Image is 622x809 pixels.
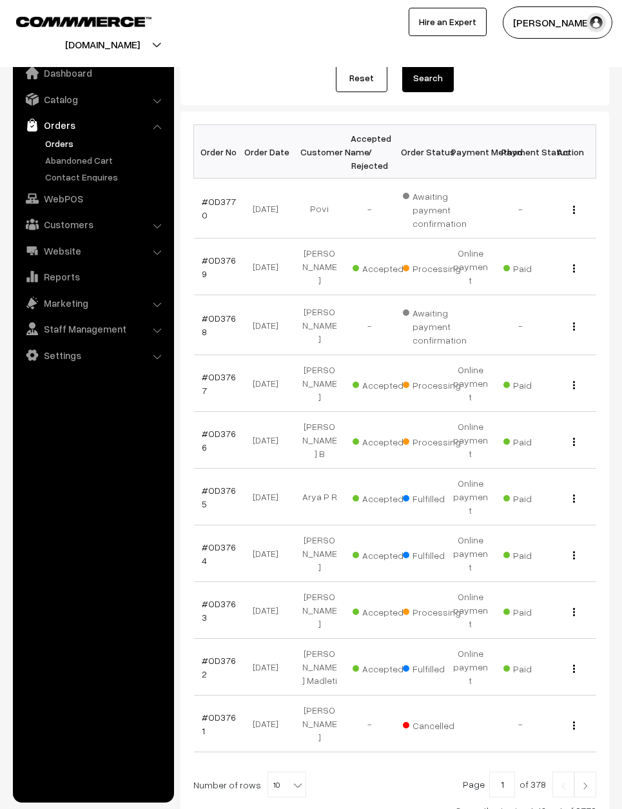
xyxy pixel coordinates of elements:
td: [PERSON_NAME] B [295,412,345,469]
td: - [345,696,395,752]
td: [PERSON_NAME] [295,582,345,639]
td: - [496,179,546,239]
img: Menu [573,721,575,730]
a: Reset [336,64,387,92]
td: Online payment [445,355,496,412]
a: Staff Management [16,317,170,340]
img: Menu [573,665,575,673]
span: Processing [403,375,467,392]
span: Awaiting payment confirmation [403,186,467,230]
span: Processing [403,602,467,619]
span: Processing [403,432,467,449]
a: Orders [42,137,170,150]
td: [DATE] [244,525,295,582]
span: Paid [503,489,568,505]
td: Online payment [445,469,496,525]
a: #OD3769 [202,255,236,279]
th: Order No [194,125,244,179]
span: Accepted [353,258,417,275]
span: Accepted [353,489,417,505]
span: Paid [503,659,568,676]
span: Accepted [353,659,417,676]
img: Menu [573,438,575,446]
span: Page [463,779,485,790]
td: - [345,295,395,355]
td: [DATE] [244,412,295,469]
img: Menu [573,608,575,616]
span: Accepted [353,602,417,619]
img: Menu [573,551,575,560]
td: [DATE] [244,239,295,295]
img: Menu [573,494,575,503]
img: Menu [573,206,575,214]
td: [DATE] [244,295,295,355]
th: Payment Method [445,125,496,179]
button: Search [402,64,454,92]
img: Right [579,782,591,790]
img: user [587,13,606,32]
a: #OD3766 [202,428,236,453]
span: Fulfilled [403,545,467,562]
a: #OD3764 [202,541,236,566]
th: Customer Name [295,125,345,179]
span: Paid [503,602,568,619]
img: COMMMERCE [16,17,151,26]
img: Menu [573,381,575,389]
th: Payment Status [496,125,546,179]
span: Accepted [353,545,417,562]
th: Action [546,125,596,179]
a: Dashboard [16,61,170,84]
a: #OD3763 [202,598,236,623]
span: Processing [403,258,467,275]
button: [PERSON_NAME] [503,6,612,39]
span: Paid [503,545,568,562]
a: Contact Enquires [42,170,170,184]
td: Online payment [445,639,496,696]
a: #OD3761 [202,712,236,736]
a: COMMMERCE [16,13,129,28]
td: [DATE] [244,179,295,239]
span: Number of rows [193,778,261,792]
a: #OD3770 [202,196,236,220]
a: Catalog [16,88,170,111]
span: Accepted [353,375,417,392]
a: #OD3765 [202,485,236,509]
td: [DATE] [244,355,295,412]
td: [DATE] [244,582,295,639]
td: [DATE] [244,469,295,525]
span: 10 [267,772,306,797]
td: Online payment [445,525,496,582]
span: of 378 [520,779,546,790]
a: #OD3767 [202,371,236,396]
span: Fulfilled [403,659,467,676]
td: Online payment [445,412,496,469]
a: Customers [16,213,170,236]
a: Settings [16,344,170,367]
td: [DATE] [244,696,295,752]
span: Awaiting payment confirmation [403,303,467,347]
td: [PERSON_NAME] Madleti [295,639,345,696]
a: Marketing [16,291,170,315]
a: Orders [16,113,170,137]
td: Online payment [445,582,496,639]
img: Left [558,782,569,790]
td: [PERSON_NAME] [295,295,345,355]
td: - [496,295,546,355]
a: Website [16,239,170,262]
img: Menu [573,322,575,331]
a: Hire an Expert [409,8,487,36]
span: Fulfilled [403,489,467,505]
span: Paid [503,432,568,449]
th: Accepted / Rejected [345,125,395,179]
td: Arya P R [295,469,345,525]
span: Accepted [353,432,417,449]
a: Abandoned Cart [42,153,170,167]
span: Cancelled [403,716,467,732]
a: WebPOS [16,187,170,210]
td: - [345,179,395,239]
td: Online payment [445,239,496,295]
td: [DATE] [244,639,295,696]
span: 10 [268,772,306,798]
td: [PERSON_NAME] [295,696,345,752]
td: Povi [295,179,345,239]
